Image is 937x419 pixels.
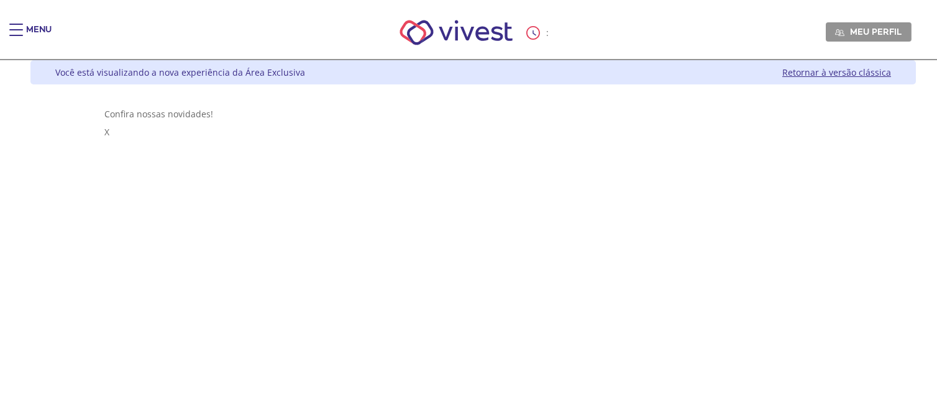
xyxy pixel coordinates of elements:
div: Vivest [21,60,916,419]
span: X [104,126,109,138]
a: Retornar à versão clássica [782,66,891,78]
img: Meu perfil [835,28,844,37]
a: Meu perfil [826,22,912,41]
span: Meu perfil [850,26,902,37]
img: Vivest [386,6,527,59]
div: : [526,26,551,40]
div: Confira nossas novidades! [104,108,843,120]
div: Você está visualizando a nova experiência da Área Exclusiva [55,66,305,78]
div: Menu [26,24,52,48]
